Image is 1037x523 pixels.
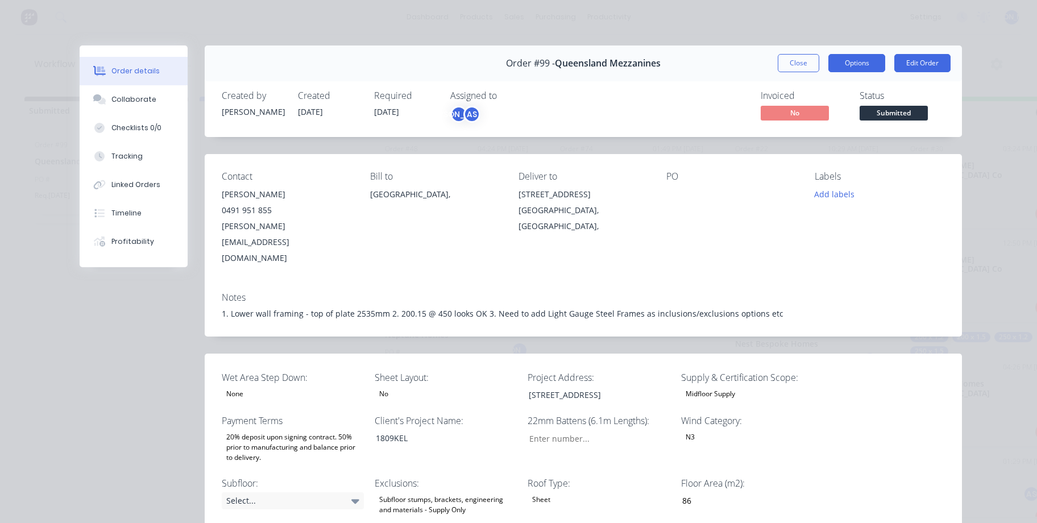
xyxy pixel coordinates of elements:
[860,90,945,101] div: Status
[828,54,885,72] button: Options
[778,54,819,72] button: Close
[681,476,823,490] label: Floor Area (m2):
[222,171,352,182] div: Contact
[222,106,284,118] div: [PERSON_NAME]
[80,199,188,227] button: Timeline
[80,85,188,114] button: Collaborate
[681,430,699,445] div: N3
[808,186,861,202] button: Add labels
[111,208,142,218] div: Timeline
[894,54,951,72] button: Edit Order
[222,186,352,202] div: [PERSON_NAME]
[222,476,364,490] label: Subfloor:
[520,430,670,447] input: Enter number...
[370,171,500,182] div: Bill to
[222,186,352,266] div: [PERSON_NAME]0491 951 855[PERSON_NAME][EMAIL_ADDRESS][DOMAIN_NAME]
[681,371,823,384] label: Supply & Certification Scope:
[374,90,437,101] div: Required
[222,430,364,465] div: 20% deposit upon signing contract. 50% prior to manufacturing and balance prior to delivery.
[111,236,154,247] div: Profitability
[528,371,670,384] label: Project Address:
[528,476,670,490] label: Roof Type:
[222,414,364,427] label: Payment Terms
[222,90,284,101] div: Created by
[673,492,823,509] input: Enter number...
[222,387,248,401] div: None
[222,292,945,303] div: Notes
[80,171,188,199] button: Linked Orders
[518,186,649,234] div: [STREET_ADDRESS][GEOGRAPHIC_DATA], [GEOGRAPHIC_DATA],
[370,186,500,223] div: [GEOGRAPHIC_DATA],
[518,186,649,202] div: [STREET_ADDRESS]
[111,66,160,76] div: Order details
[506,58,555,69] span: Order #99 -
[518,202,649,234] div: [GEOGRAPHIC_DATA], [GEOGRAPHIC_DATA],
[375,371,517,384] label: Sheet Layout:
[111,180,160,190] div: Linked Orders
[528,414,670,427] label: 22mm Battens (6.1m Lengths):
[298,90,360,101] div: Created
[450,106,467,123] div: [PERSON_NAME]
[80,57,188,85] button: Order details
[298,106,323,117] span: [DATE]
[463,106,480,123] div: AS
[450,90,564,101] div: Assigned to
[375,476,517,490] label: Exclusions:
[80,142,188,171] button: Tracking
[520,387,662,403] div: [STREET_ADDRESS]
[222,308,945,319] div: 1. Lower wall framing - top of plate 2535mm 2. 200.15 @ 450 looks OK 3. Need to add Light Gauge S...
[450,106,480,123] button: [PERSON_NAME]AS
[860,106,928,120] span: Submitted
[555,58,661,69] span: Queensland Mezzanines
[681,387,740,401] div: Midfloor Supply
[761,106,829,120] span: No
[111,151,143,161] div: Tracking
[375,387,393,401] div: No
[681,414,823,427] label: Wind Category:
[374,106,399,117] span: [DATE]
[111,123,161,133] div: Checklists 0/0
[375,414,517,427] label: Client's Project Name:
[761,90,846,101] div: Invoiced
[222,202,352,218] div: 0491 951 855
[80,114,188,142] button: Checklists 0/0
[518,171,649,182] div: Deliver to
[528,492,555,507] div: Sheet
[222,218,352,266] div: [PERSON_NAME][EMAIL_ADDRESS][DOMAIN_NAME]
[222,492,364,509] div: Select...
[111,94,156,105] div: Collaborate
[375,492,517,517] div: Subfloor stumps, brackets, engineering and materials - Supply Only
[860,106,928,123] button: Submitted
[666,171,797,182] div: PO
[370,186,500,202] div: [GEOGRAPHIC_DATA],
[815,171,945,182] div: Labels
[80,227,188,256] button: Profitability
[367,430,509,446] div: 1809KEL
[222,371,364,384] label: Wet Area Step Down:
